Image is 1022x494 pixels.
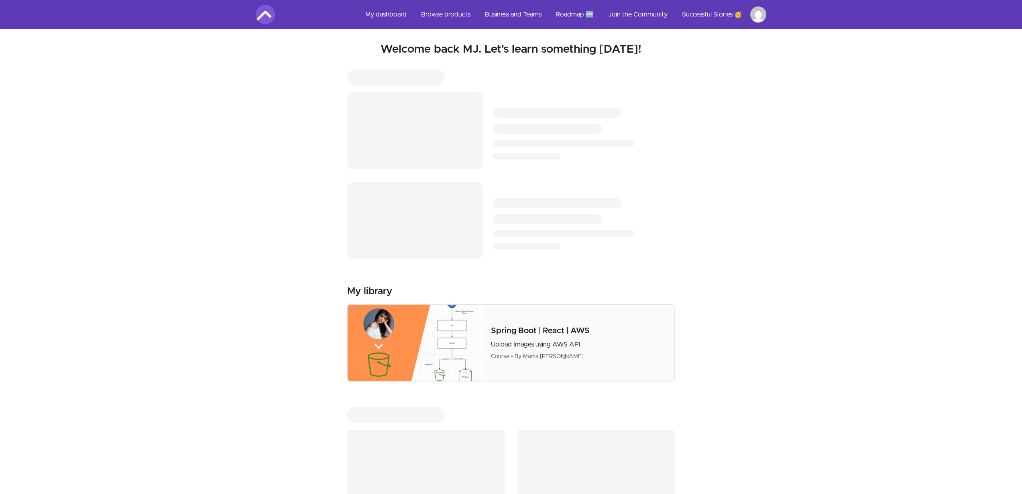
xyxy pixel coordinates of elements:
[602,5,674,24] a: Join the Community
[491,325,668,336] p: Spring Boot | React | AWS
[676,5,749,24] a: Successful Stories 🥳
[348,305,485,381] img: Product image for Spring Boot | React | AWS
[478,5,548,24] a: Business and Teams
[550,5,600,24] a: Roadmap 🆕
[256,42,766,57] h2: Welcome back MJ. Let's learn something [DATE]!
[750,6,766,23] img: Profile image for MJ
[359,5,413,24] a: My dashboard
[347,304,675,381] a: Product image for Spring Boot | React | AWSSpring Boot | React | AWSUpload Images using AWS APICo...
[491,353,668,361] div: Course • By Mama [PERSON_NAME]
[415,5,477,24] a: Browse products
[359,5,766,24] nav: Main
[491,340,668,349] p: Upload Images using AWS API
[256,5,275,24] img: Amigoscode logo
[347,285,392,298] h3: My library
